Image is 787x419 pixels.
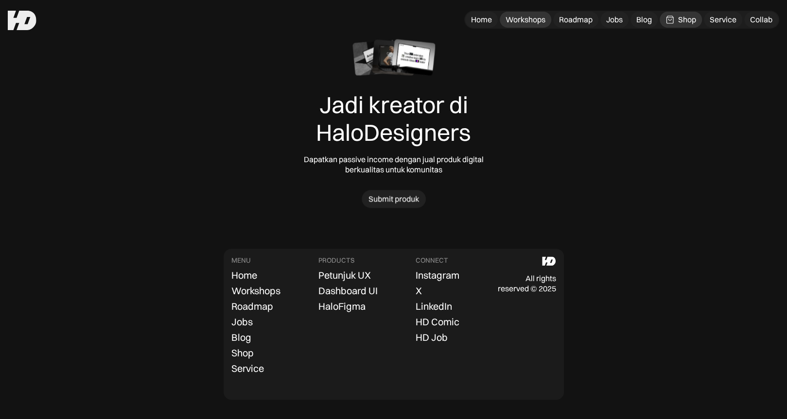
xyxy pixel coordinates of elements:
div: HaloFigma [318,301,366,312]
div: Jadi kreator di HaloDesigners [289,91,498,147]
a: Petunjuk UX [318,268,371,282]
a: Roadmap [553,12,598,28]
div: Workshops [231,285,280,297]
div: Collab [750,15,772,25]
a: Service [704,12,742,28]
div: Home [231,269,257,281]
div: X [416,285,422,297]
a: Blog [630,12,658,28]
div: MENU [231,256,251,265]
a: Jobs [600,12,629,28]
div: Jobs [606,15,623,25]
div: HD Comic [416,316,459,328]
div: Blog [231,332,251,343]
a: Shop [660,12,702,28]
a: Collab [744,12,778,28]
div: Blog [636,15,652,25]
div: Shop [678,15,696,25]
a: HaloFigma [318,300,366,313]
div: Home [471,15,492,25]
div: LinkedIn [416,301,452,312]
div: Instagram [416,269,459,281]
a: Shop [231,346,254,360]
a: Service [231,362,264,375]
div: All rights reserved © 2025 [497,273,556,294]
a: LinkedIn [416,300,452,313]
a: Workshops [500,12,551,28]
div: Petunjuk UX [318,269,371,281]
a: X [416,284,422,298]
a: Home [231,268,257,282]
a: Workshops [231,284,280,298]
a: Blog [231,331,251,344]
a: Jobs [231,315,253,329]
div: HD Job [416,332,448,343]
div: Shop [231,347,254,359]
div: Service [231,363,264,374]
a: Instagram [416,268,459,282]
a: Dashboard UI [318,284,378,298]
a: HD Job [416,331,448,344]
div: Workshops [506,15,545,25]
div: CONNECT [416,256,448,265]
div: Roadmap [559,15,593,25]
div: Jobs [231,316,253,328]
a: Roadmap [231,300,273,313]
div: Dapatkan passive income dengan jual produk digital berkualitas untuk komunitas [289,154,498,175]
a: Submit produk [362,190,426,208]
a: HD Comic [416,315,459,329]
div: Submit produk [368,194,419,204]
a: Home [465,12,498,28]
div: PRODUCTS [318,256,354,265]
div: Roadmap [231,301,273,312]
div: Service [710,15,736,25]
div: Dashboard UI [318,285,378,297]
